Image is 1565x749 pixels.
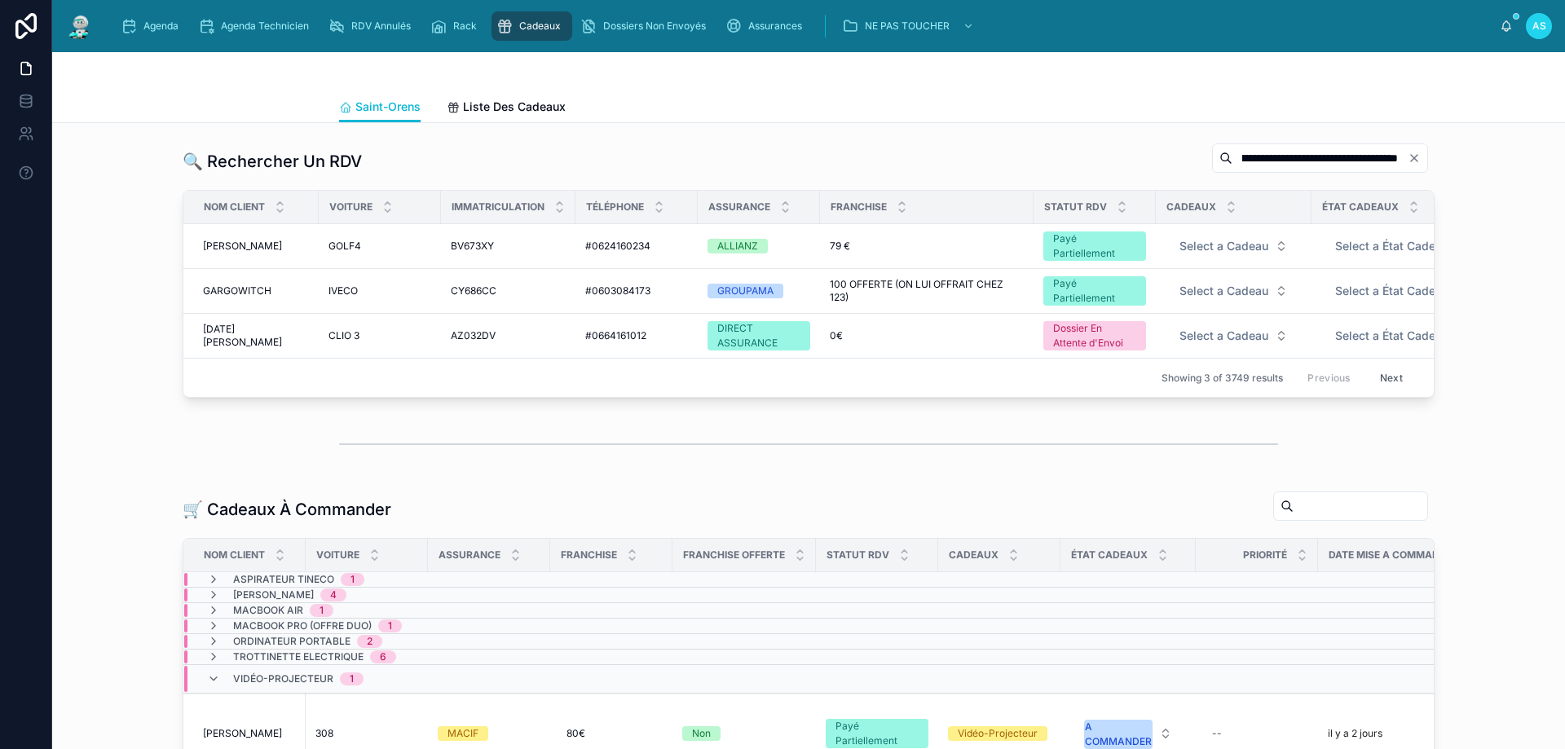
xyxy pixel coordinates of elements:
[519,20,561,33] span: Cadeaux
[683,549,785,562] span: Franchise Offerte
[585,284,688,297] a: #0603084173
[183,150,362,173] h1: 🔍 Rechercher Un RDV
[830,329,843,342] span: 0€
[1044,200,1107,214] span: Statut RDV
[692,726,711,741] div: Non
[603,20,706,33] span: Dossiers Non Envoyés
[330,588,337,601] div: 4
[324,11,422,41] a: RDV Annulés
[1328,727,1496,740] a: il y a 2 jours
[708,284,810,298] a: GROUPAMA
[682,726,806,741] a: Non
[958,726,1038,741] div: Vidéo-Projecteur
[708,239,810,253] a: ALLIANZ
[708,321,810,350] a: DIRECT ASSURANCE
[339,92,421,123] a: Saint-Orens
[1166,276,1301,306] button: Select Button
[830,329,1024,342] a: 0€
[1322,231,1486,261] button: Select Button
[1321,320,1487,351] a: Select Button
[830,278,1024,304] span: 100 OFFERTE (ON LUI OFFRAIT CHEZ 123)
[328,240,431,253] a: GOLF4
[328,329,359,342] span: CLIO 3
[143,20,179,33] span: Agenda
[1328,727,1382,740] p: il y a 2 jours
[830,240,1024,253] a: 79 €
[233,635,350,648] span: Ordinateur Portable
[1321,275,1487,306] a: Select Button
[203,727,296,740] a: [PERSON_NAME]
[1321,231,1487,262] a: Select Button
[492,11,572,41] a: Cadeaux
[585,329,646,342] span: #0664161012
[1166,200,1216,214] span: Cadeaux
[203,240,309,253] a: [PERSON_NAME]
[233,573,334,586] span: Aspirateur TINECO
[1043,276,1146,306] a: Payé Partiellement
[1329,549,1459,562] span: Date Mise A Commander
[447,92,566,125] a: Liste Des Cadeaux
[561,549,617,562] span: Franchise
[1212,727,1222,740] div: --
[233,604,303,617] span: MacBook Air
[439,549,500,562] span: Assurance
[463,99,566,115] span: Liste Des Cadeaux
[1408,152,1427,165] button: Clear
[717,239,758,253] div: ALLIANZ
[451,329,566,342] a: AZ032DV
[708,200,770,214] span: Assurance
[451,284,496,297] span: CY686CC
[116,11,190,41] a: Agenda
[949,549,999,562] span: Cadeaux
[1335,283,1453,299] span: Select a État Cadeaux
[1179,238,1268,254] span: Select a Cadeau
[328,240,361,253] span: GOLF4
[204,549,265,562] span: Nom Client
[948,726,1051,741] a: Vidéo-Projecteur
[1053,276,1136,306] div: Payé Partiellement
[204,200,265,214] span: Nom Client
[585,240,688,253] a: #0624160234
[453,20,477,33] span: Rack
[350,573,355,586] div: 1
[203,284,271,297] span: GARGOWITCH
[1166,275,1302,306] a: Select Button
[328,284,431,297] a: IVECO
[183,498,391,521] h1: 🛒 Cadeaux À Commander
[830,240,850,253] span: 79 €
[585,329,688,342] a: #0664161012
[221,20,309,33] span: Agenda Technicien
[233,619,372,632] span: MacBook Pro (OFFRE DUO)
[452,200,544,214] span: Immatriculation
[1162,372,1283,385] span: Showing 3 of 3749 results
[826,719,928,748] a: Payé Partiellement
[328,329,431,342] a: CLIO 3
[203,284,309,297] a: GARGOWITCH
[566,727,585,740] span: 80€
[1322,321,1486,350] button: Select Button
[350,672,354,685] div: 1
[585,240,650,253] span: #0624160234
[837,11,982,41] a: NE PAS TOUCHER
[438,726,540,741] a: MACIF
[721,11,813,41] a: Assurances
[1206,720,1308,747] a: --
[865,20,950,33] span: NE PAS TOUCHER
[328,284,358,297] span: IVECO
[748,20,802,33] span: Assurances
[388,619,392,632] div: 1
[351,20,411,33] span: RDV Annulés
[108,8,1500,44] div: scrollable content
[380,650,386,663] div: 6
[586,200,644,214] span: Téléphone
[203,727,282,740] span: [PERSON_NAME]
[315,727,333,740] span: 308
[575,11,717,41] a: Dossiers Non Envoyés
[233,650,364,663] span: Trottinette Electrique
[585,284,650,297] span: #0603084173
[560,720,663,747] a: 80€
[1043,231,1146,261] a: Payé Partiellement
[1322,200,1399,214] span: État Cadeaux
[329,200,373,214] span: Voiture
[1369,365,1414,390] button: Next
